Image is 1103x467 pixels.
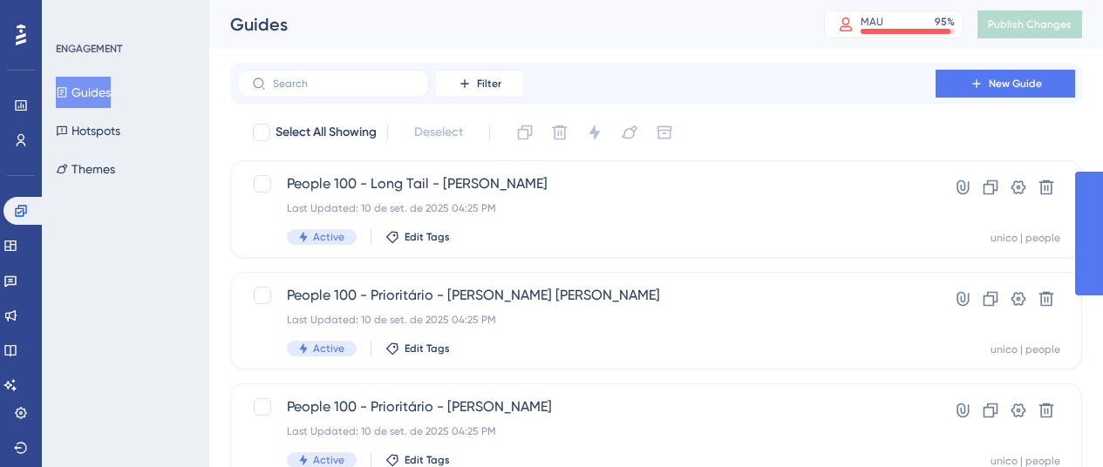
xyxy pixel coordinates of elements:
[405,453,450,467] span: Edit Tags
[1030,398,1082,450] iframe: UserGuiding AI Assistant Launcher
[977,10,1082,38] button: Publish Changes
[230,12,780,37] div: Guides
[936,70,1075,98] button: New Guide
[276,122,377,143] span: Select All Showing
[313,453,344,467] span: Active
[861,15,883,29] div: MAU
[313,342,344,355] span: Active
[405,342,450,355] span: Edit Tags
[56,153,115,185] button: Themes
[436,70,523,98] button: Filter
[988,17,1072,31] span: Publish Changes
[385,453,450,467] button: Edit Tags
[287,285,886,306] span: People 100 - Prioritário - [PERSON_NAME] [PERSON_NAME]
[385,342,450,355] button: Edit Tags
[991,342,1060,356] div: unico | people
[313,230,344,244] span: Active
[56,77,111,108] button: Guides
[398,117,479,148] button: Deselect
[477,77,501,91] span: Filter
[273,78,414,90] input: Search
[287,201,886,215] div: Last Updated: 10 de set. de 2025 04:25 PM
[991,231,1060,245] div: unico | people
[385,230,450,244] button: Edit Tags
[287,424,886,438] div: Last Updated: 10 de set. de 2025 04:25 PM
[56,42,122,56] div: ENGAGEMENT
[414,122,463,143] span: Deselect
[287,313,886,327] div: Last Updated: 10 de set. de 2025 04:25 PM
[405,230,450,244] span: Edit Tags
[287,173,886,194] span: People 100 - Long Tail - [PERSON_NAME]
[287,396,886,417] span: People 100 - Prioritário - [PERSON_NAME]
[935,15,955,29] div: 95 %
[56,115,120,146] button: Hotspots
[989,77,1042,91] span: New Guide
